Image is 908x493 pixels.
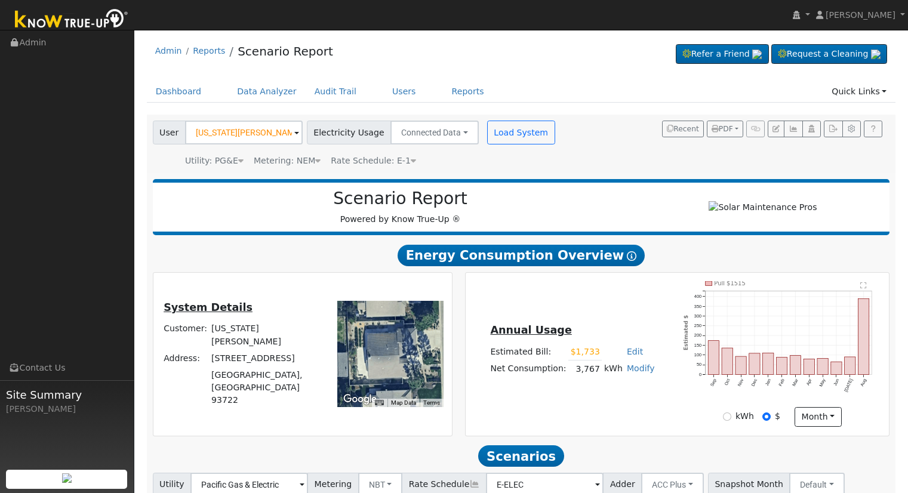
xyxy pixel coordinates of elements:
a: Scenario Report [238,44,333,58]
a: Refer a Friend [676,44,769,64]
td: [STREET_ADDRESS] [210,350,321,366]
img: retrieve [871,50,881,59]
rect: onclick="" [831,362,842,374]
text: Estimated $ [684,315,690,350]
text: 250 [694,323,701,328]
text: May [818,378,827,388]
a: Reports [193,46,225,56]
span: Scenarios [478,445,564,467]
text: 350 [694,304,701,309]
label: $ [775,410,780,423]
rect: onclick="" [804,359,814,375]
a: Reports [443,81,493,103]
text: Jun [832,378,840,387]
img: Know True-Up [9,7,134,33]
td: Address: [162,350,210,366]
a: Edit [627,347,643,356]
button: month [795,407,842,427]
text: Oct [724,378,731,386]
span: [PERSON_NAME] [826,10,895,20]
text: Jan [764,378,772,387]
td: 3,767 [568,360,602,378]
text: 150 [694,343,701,348]
rect: onclick="" [763,353,774,374]
text: Apr [805,378,813,387]
text: Dec [750,378,759,387]
button: Edit User [768,121,784,137]
span: Electricity Usage [307,121,391,144]
rect: onclick="" [777,358,787,375]
span: PDF [712,125,733,133]
text: 400 [694,294,701,299]
td: [GEOGRAPHIC_DATA], [GEOGRAPHIC_DATA] 93722 [210,366,321,408]
rect: onclick="" [708,341,719,375]
text: Mar [792,378,800,387]
rect: onclick="" [858,298,869,374]
a: Admin [155,46,182,56]
img: Solar Maintenance Pros [709,201,817,214]
img: retrieve [62,473,72,483]
text: 0 [699,372,701,377]
img: Google [340,392,380,407]
a: Terms (opens in new tab) [423,399,440,406]
text: Aug [860,378,868,387]
button: Load System [487,121,555,144]
input: kWh [723,412,731,421]
text: [DATE] [844,378,854,393]
a: Modify [627,363,655,373]
td: Estimated Bill: [488,343,568,360]
input: Select a User [185,121,303,144]
rect: onclick="" [845,357,855,375]
i: Show Help [627,251,636,261]
input: $ [762,412,771,421]
td: $1,733 [568,343,602,360]
a: Data Analyzer [228,81,306,103]
rect: onclick="" [817,359,828,375]
a: Quick Links [823,81,895,103]
span: Alias: HE1 [331,156,416,165]
button: Map Data [391,399,416,407]
button: PDF [707,121,743,137]
text:  [860,282,867,289]
text: 100 [694,352,701,358]
a: Users [383,81,425,103]
text: Sep [709,378,718,387]
text: 200 [694,333,701,338]
button: Keyboard shortcuts [375,399,383,407]
text: Nov [737,378,745,387]
td: [US_STATE][PERSON_NAME] [210,321,321,350]
button: Connected Data [390,121,479,144]
div: [PERSON_NAME] [6,403,128,415]
button: Recent [662,121,704,137]
div: Utility: PG&E [185,155,244,167]
a: Audit Trail [306,81,365,103]
span: Energy Consumption Overview [398,245,645,266]
button: Export Interval Data [824,121,842,137]
span: User [153,121,186,144]
a: Open this area in Google Maps (opens a new window) [340,392,380,407]
text: Feb [778,378,786,387]
a: Help Link [864,121,882,137]
a: Dashboard [147,81,211,103]
td: Net Consumption: [488,360,568,378]
u: System Details [164,301,253,313]
td: Customer: [162,321,210,350]
button: Settings [842,121,861,137]
text: 50 [697,362,701,368]
button: Login As [802,121,821,137]
rect: onclick="" [790,356,801,375]
img: retrieve [752,50,762,59]
text: Pull $1515 [715,280,746,286]
rect: onclick="" [735,356,746,374]
div: Metering: NEM [254,155,321,167]
h2: Scenario Report [165,189,636,209]
text: 300 [694,313,701,319]
div: Powered by Know True-Up ® [159,189,642,226]
td: kWh [602,360,624,378]
button: Multi-Series Graph [784,121,802,137]
span: Site Summary [6,387,128,403]
u: Annual Usage [490,324,571,336]
a: Request a Cleaning [771,44,887,64]
label: kWh [735,410,754,423]
rect: onclick="" [722,348,732,374]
